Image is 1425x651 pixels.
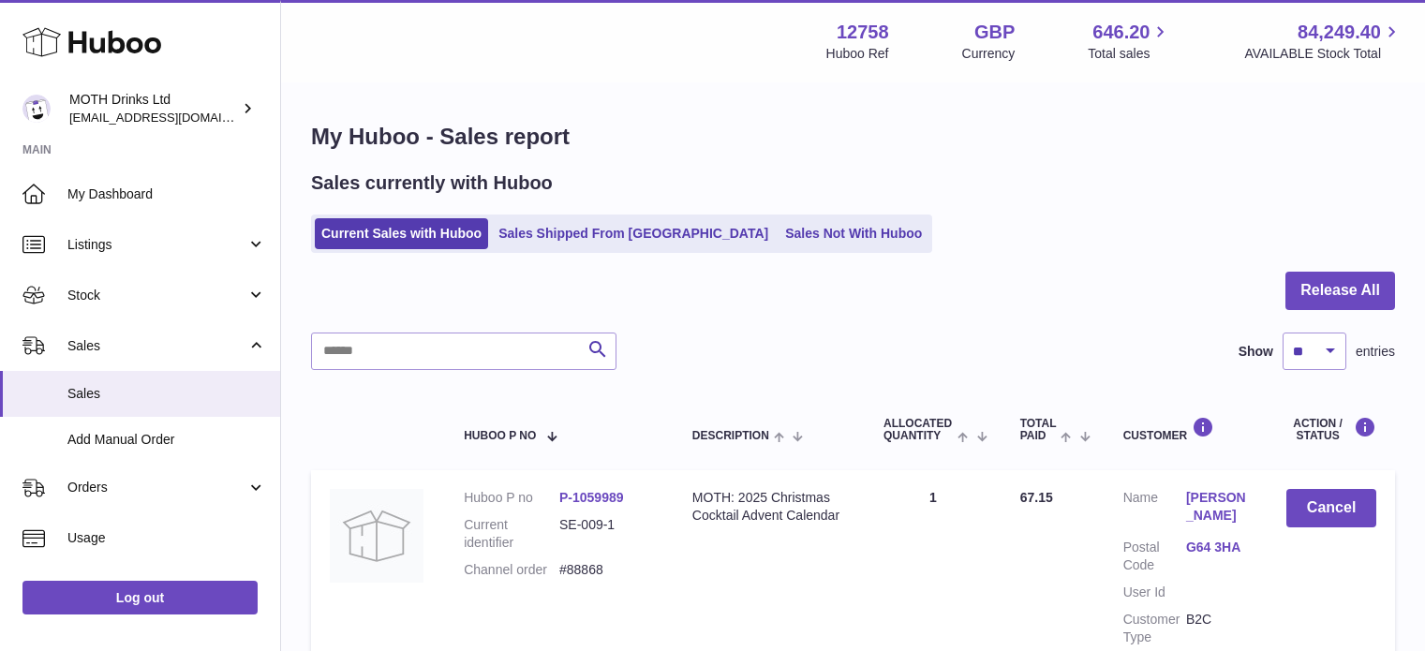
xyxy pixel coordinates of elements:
[1286,417,1376,442] div: Action / Status
[779,218,928,249] a: Sales Not With Huboo
[692,430,769,442] span: Description
[1088,45,1171,63] span: Total sales
[311,122,1395,152] h1: My Huboo - Sales report
[69,91,238,126] div: MOTH Drinks Ltd
[883,418,953,442] span: ALLOCATED Quantity
[559,561,655,579] dd: #88868
[315,218,488,249] a: Current Sales with Huboo
[67,287,246,304] span: Stock
[1123,611,1186,646] dt: Customer Type
[492,218,775,249] a: Sales Shipped From [GEOGRAPHIC_DATA]
[1186,489,1249,525] a: [PERSON_NAME]
[464,561,559,579] dt: Channel order
[1244,20,1403,63] a: 84,249.40 AVAILABLE Stock Total
[837,20,889,45] strong: 12758
[1123,539,1186,574] dt: Postal Code
[67,185,266,203] span: My Dashboard
[1285,272,1395,310] button: Release All
[1020,490,1053,505] span: 67.15
[1286,489,1376,527] button: Cancel
[67,385,266,403] span: Sales
[1123,417,1250,442] div: Customer
[67,479,246,496] span: Orders
[464,430,536,442] span: Huboo P no
[1186,539,1249,556] a: G64 3HA
[1244,45,1403,63] span: AVAILABLE Stock Total
[1123,584,1186,601] dt: User Id
[1356,343,1395,361] span: entries
[692,489,846,525] div: MOTH: 2025 Christmas Cocktail Advent Calendar
[22,581,258,614] a: Log out
[330,489,423,583] img: no-photo.jpg
[67,337,246,355] span: Sales
[67,236,246,254] span: Listings
[974,20,1015,45] strong: GBP
[559,490,624,505] a: P-1059989
[1239,343,1273,361] label: Show
[1092,20,1150,45] span: 646.20
[1298,20,1381,45] span: 84,249.40
[1186,611,1249,646] dd: B2C
[559,516,655,552] dd: SE-009-1
[67,529,266,547] span: Usage
[1020,418,1057,442] span: Total paid
[67,431,266,449] span: Add Manual Order
[1088,20,1171,63] a: 646.20 Total sales
[464,516,559,552] dt: Current identifier
[826,45,889,63] div: Huboo Ref
[962,45,1016,63] div: Currency
[311,170,553,196] h2: Sales currently with Huboo
[464,489,559,507] dt: Huboo P no
[69,110,275,125] span: [EMAIL_ADDRESS][DOMAIN_NAME]
[22,95,51,123] img: orders@mothdrinks.com
[1123,489,1186,529] dt: Name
